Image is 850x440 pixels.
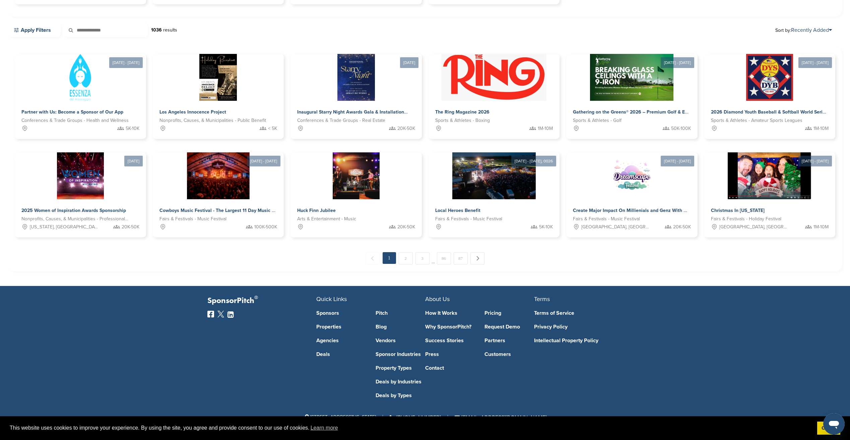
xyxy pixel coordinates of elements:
em: 1 [383,252,396,264]
span: Fairs & Festivals - Music Festival [159,215,226,223]
span: ® [254,293,258,302]
a: Sponsors [316,310,366,316]
a: [DATE] - [DATE] Sponsorpitch & 2026 Diamond Youth Baseball & Softball World Series Sponsorships S... [704,43,836,139]
span: ← Previous [366,252,380,265]
img: Sponsorpitch & [57,152,104,199]
a: 86 [437,252,451,265]
a: Pricing [484,310,534,316]
a: [DATE] - [DATE] Sponsorpitch & Gathering on the Greens® 2026 – Premium Golf & Executive Women Spo... [566,43,698,139]
span: 1M-10M [538,125,553,132]
a: Press [425,352,475,357]
img: Sponsorpitch & [199,54,237,101]
span: Inaugural Starry Night Awards Gala & Installation [297,109,404,115]
span: [US_STATE], [GEOGRAPHIC_DATA] [30,223,98,231]
img: Sponsorpitch & [452,152,536,199]
span: Conferences & Trade Groups - Real Estate [297,117,385,124]
span: Fairs & Festivals - Music Festival [435,215,502,223]
span: Fairs & Festivals - Holiday Festival [711,215,781,223]
img: Facebook [207,311,214,317]
span: [GEOGRAPHIC_DATA], [GEOGRAPHIC_DATA] [719,223,787,231]
a: Vendors [376,338,425,343]
a: [PHONE_NUMBER] [390,414,441,421]
a: Next → [470,252,484,265]
span: results [163,27,177,33]
img: Sponsorpitch & [333,152,380,199]
span: 100K-500K [254,223,277,231]
a: Terms of Service [534,310,633,316]
span: Quick Links [316,295,347,303]
a: Request Demo [484,324,534,329]
span: Partner with Us: Become a Sponsor of Our App [21,109,123,115]
iframe: Button to launch messaging window [823,413,845,435]
a: [DATE] - [DATE] Sponsorpitch & Cowboys Music Festival - The Largest 11 Day Music Festival in [GEO... [153,142,284,237]
a: [DATE] Sponsorpitch & Inaugural Starry Night Awards Gala & Installation Conferences & Trade Group... [290,43,422,139]
div: [DATE] - [DATE] [661,156,694,166]
a: Recently Added [791,27,832,33]
span: 1M-10M [813,223,829,231]
a: Sponsorpitch & Huck Finn Jubilee Arts & Entertainment - Music 20K-50K [290,152,422,237]
a: Deals by Types [376,393,425,398]
a: Sponsor Industries [376,352,425,357]
span: Local Heroes Benefit [435,208,480,213]
div: [DATE] [124,156,143,166]
img: Sponsorpitch & [590,54,673,101]
a: [DATE] Sponsorpitch & 2025 Women of Inspiration Awards Sponsorship Nonprofits, Causes, & Municipa... [15,142,146,237]
span: 5K-10K [539,223,553,231]
span: Conferences & Trade Groups - Health and Wellness [21,117,129,124]
span: Fairs & Festivals - Music Festival [573,215,640,223]
a: [DATE] - [DATE] Sponsorpitch & Create Major Impact On Millienials and Genz With Dreamscape Music ... [566,142,698,237]
div: [DATE] - [DATE] [109,57,143,68]
a: Property Types [376,365,425,371]
span: Huck Finn Jubilee [297,208,336,213]
a: Pitch [376,310,425,316]
a: Deals [316,352,366,357]
span: Cowboys Music Festival - The Largest 11 Day Music Festival in [GEOGRAPHIC_DATA] [159,208,343,213]
span: Sort by: [775,27,832,33]
span: Los Angeles Innocence Project [159,109,226,115]
img: Sponsorpitch & [746,54,793,101]
a: 3 [415,252,430,265]
span: Arts & Entertainment - Music [297,215,356,223]
a: learn more about cookies [310,423,339,433]
span: 20K-50K [397,125,415,132]
div: [DATE] - [DATE] [798,57,832,68]
span: This website uses cookies to improve your experience. By using the site, you agree and provide co... [10,423,812,433]
span: [GEOGRAPHIC_DATA], [GEOGRAPHIC_DATA] [581,223,649,231]
span: 20K-50K [397,223,415,231]
div: [DATE] - [DATE] [798,156,832,166]
a: Contact [425,365,475,371]
span: The Ring Magazine 2026 [435,109,489,115]
span: Christmas In [US_STATE] [711,208,765,213]
img: Sponsorpitch & [337,54,375,101]
img: Sponsorpitch & [187,152,250,199]
div: [DATE] - [DATE], 0026 [511,156,556,166]
div: [DATE] [400,57,418,68]
span: Sports & Athletes - Amateur Sports Leagues [711,117,802,124]
a: Customers [484,352,534,357]
div: [DATE] - [DATE] [247,156,280,166]
span: Nonprofits, Causes, & Municipalities - Public Benefit [159,117,266,124]
a: [DATE] - [DATE] Sponsorpitch & Partner with Us: Become a Sponsor of Our App Conferences & Trade G... [15,43,146,139]
a: Why SponsorPitch? [425,324,475,329]
span: Sports & Athletes - Boxing [435,117,490,124]
img: Sponsorpitch & [441,54,546,101]
a: Success Stories [425,338,475,343]
a: [EMAIL_ADDRESS][DOMAIN_NAME] [455,414,547,421]
a: [DATE] - [DATE], 0026 Sponsorpitch & Local Heroes Benefit Fairs & Festivals - Music Festival 5K-10K [429,142,560,237]
span: About Us [425,295,450,303]
strong: 1036 [151,27,162,33]
p: SponsorPitch [207,296,316,306]
span: 1M-10M [813,125,829,132]
a: Apply Filters [8,23,61,37]
span: 2025 Women of Inspiration Awards Sponsorship [21,208,126,213]
img: Twitter [217,311,224,317]
a: dismiss cookie message [817,422,840,435]
span: 50K-100K [671,125,691,132]
a: Privacy Policy [534,324,633,329]
a: [DATE] - [DATE] Sponsorpitch & Christmas In [US_STATE] Fairs & Festivals - Holiday Festival [GEOG... [704,142,836,237]
div: [DATE] - [DATE] [661,57,694,68]
a: Partners [484,338,534,343]
span: Nonprofits, Causes, & Municipalities - Professional Development [21,215,129,223]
